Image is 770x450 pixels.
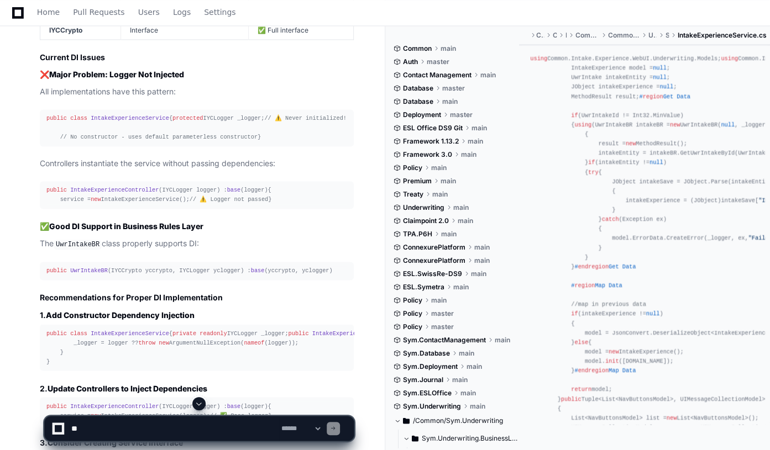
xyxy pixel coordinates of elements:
[70,267,108,274] span: UwrIntakeBR
[403,336,486,345] span: Sym.ContactManagement
[474,243,490,252] span: main
[659,83,673,90] span: null
[403,110,441,119] span: Deployment
[288,330,308,336] span: public
[403,349,450,358] span: Sym.Database
[46,329,347,367] div: { IYCLogger _logger; { _logger = logger ?? ArgumentNullException( (logger)); } }
[403,84,433,93] span: Database
[403,216,449,225] span: Claimpoint 2.0
[111,267,240,274] span: IYCCrypto yccrypto, IYCLogger yclogger
[403,269,462,278] span: ESL.SwissRe-DS9
[46,115,67,121] span: public
[251,267,265,274] span: base
[450,110,473,119] span: master
[48,383,207,393] strong: Update Controllers to Inject Dependencies
[453,203,469,212] span: main
[471,269,486,278] span: main
[721,121,735,128] span: null
[403,44,432,53] span: Common
[37,9,60,15] span: Home
[571,301,646,308] span: //map in previous data
[91,330,169,336] span: IntakeExperienceService
[588,169,598,176] span: try
[565,31,566,40] span: Intake
[172,115,203,121] span: protected
[40,309,354,320] h3: 1.
[40,52,354,63] h2: Current DI Issues
[70,187,159,193] span: IntakeExperienceController
[578,263,609,270] span: endregion
[403,190,423,199] span: Treaty
[678,31,767,40] span: IntakeExperienceService.cs
[480,71,496,80] span: main
[49,26,82,34] strong: IYCCrypto
[403,150,452,159] span: Framework 3.0
[574,367,636,374] span: # Map Data
[536,31,544,40] span: Components
[173,9,191,15] span: Logs
[40,383,354,394] h3: 2.
[553,31,557,40] span: Common
[452,375,468,384] span: main
[605,358,619,364] span: init
[403,71,472,80] span: Contact Management
[162,187,217,193] span: IYCLogger logger
[431,296,447,305] span: main
[73,9,124,15] span: Pull Requests
[403,389,452,398] span: Sym.ESLOffice
[190,196,268,203] span: // ⚠️ Logger not passed
[441,230,457,239] span: main
[459,349,474,358] span: main
[608,31,640,40] span: Common.Intake.Experience.WebUI
[403,296,422,305] span: Policy
[670,121,680,128] span: new
[403,177,432,186] span: Premium
[575,31,599,40] span: Common.Intake.Experience
[649,159,663,166] span: null
[312,330,391,336] span: IntakeExperienceService
[403,256,465,265] span: ConnexurePlatform
[495,336,510,345] span: main
[403,124,463,133] span: ESL Office DS9 Git
[403,309,422,318] span: Policy
[403,230,432,239] span: TPA.P6H
[40,86,354,98] p: All implementations have this pattern:
[138,339,155,346] span: throw
[268,267,329,274] span: yccrypto, yclogger
[121,21,249,39] td: Interface
[571,310,578,317] span: if
[172,330,196,336] span: private
[578,367,609,374] span: endregion
[403,362,458,371] span: Sym.Deployment
[432,190,448,199] span: main
[46,187,268,193] span: ( ) : ( )
[54,240,102,250] code: UwrIntakeBR
[468,137,483,146] span: main
[403,243,465,252] span: ConnexurePlatform
[574,282,595,289] span: region
[70,330,87,336] span: class
[46,310,195,319] strong: Add Constructor Dependency Injection
[200,330,227,336] span: readonly
[441,177,456,186] span: main
[288,330,452,336] span: ( )
[458,216,473,225] span: main
[91,115,169,121] span: IntakeExperienceService
[49,221,203,231] strong: Good DI Support in Business Rules Layer
[46,330,67,336] span: public
[159,339,169,346] span: new
[721,55,738,62] span: using
[204,9,235,15] span: Settings
[40,157,354,170] p: Controllers instantiate the service without passing dependencies:
[643,93,663,100] span: region
[653,65,667,71] span: null
[244,187,264,193] span: logger
[40,69,354,80] h3: ❌
[453,283,469,292] span: main
[249,21,353,39] td: ✅ Full interface
[431,163,447,172] span: main
[244,339,264,346] span: nameof
[403,163,422,172] span: Policy
[431,309,454,318] span: master
[460,389,476,398] span: main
